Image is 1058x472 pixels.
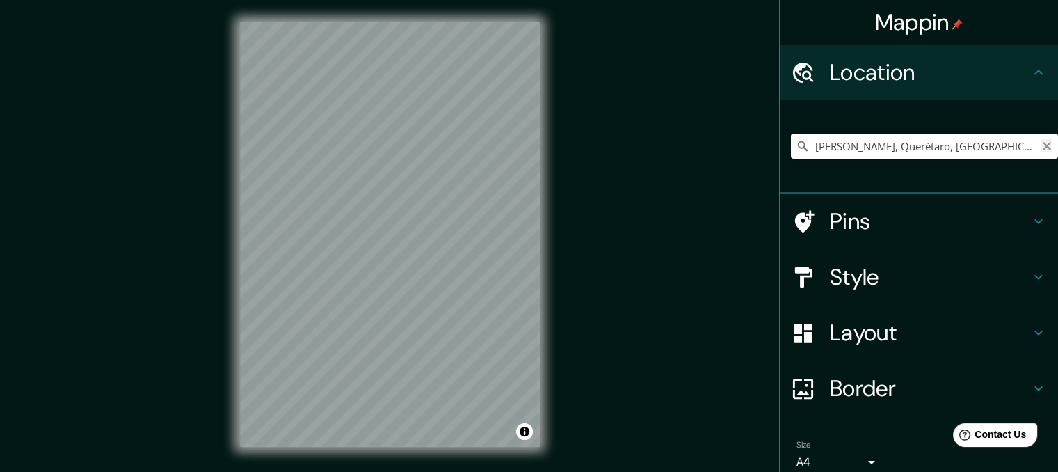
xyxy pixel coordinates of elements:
div: Location [780,45,1058,100]
div: Style [780,249,1058,305]
h4: Location [830,58,1030,86]
h4: Border [830,375,1030,402]
div: Pins [780,194,1058,249]
h4: Style [830,263,1030,291]
input: Pick your city or area [791,134,1058,159]
img: pin-icon.png [952,19,963,30]
h4: Mappin [875,8,963,36]
button: Toggle attribution [516,423,533,440]
iframe: Help widget launcher [934,418,1043,457]
div: Layout [780,305,1058,361]
h4: Pins [830,207,1030,235]
h4: Layout [830,319,1030,347]
div: Border [780,361,1058,416]
label: Size [796,439,811,451]
canvas: Map [240,22,540,447]
button: Clear [1041,139,1052,152]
